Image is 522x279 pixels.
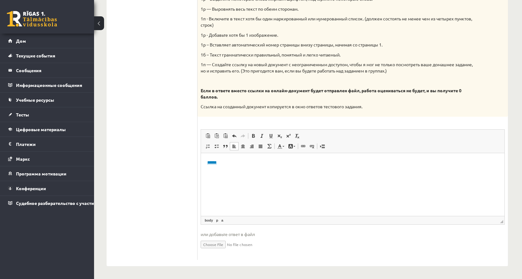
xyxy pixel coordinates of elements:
a: Сообщения [8,63,86,78]
a: Цвет фона [286,142,297,150]
a: Вставить/удалить нумерованный список [203,142,212,150]
a: Вставьте разрыв страницы для печати [318,142,327,150]
iframe: Визуальный текстовый редактор, wiswyg-editor-user-answer-47433875717020 [201,153,504,216]
a: Удалить ссылку [308,142,316,150]
a: Элемент a [220,217,224,223]
a: Платежи [8,137,86,151]
font: 1p — Выровнять весь текст по обеим сторонам. [201,6,298,12]
a: Маркс [8,152,86,166]
font: или добавьте ответ в файл [201,231,255,237]
a: Подстрочный индекс [275,132,284,140]
font: Программа мотивации [16,171,66,176]
font: Дом [16,38,26,44]
font: 1п - Включите в текст хотя бы один маркированный или нумерованный список. (должен состоять не мен... [201,16,472,28]
a: Вставить (Ctrl+V) [203,132,212,140]
a: Тесты [8,107,86,122]
a: Надстрочный индекс [284,132,293,140]
a: Элемент p [215,217,219,223]
a: Элемент body [203,217,214,223]
a: Вставить только текст (Ctrl+Shift+V) [212,132,221,140]
a: Конференции [8,181,86,196]
a: Курсив (Ctrl+I) [258,132,266,140]
a: Математика [265,142,274,150]
font: Судебное разбирательство с участием [PERSON_NAME] [16,200,137,206]
font: 1п — Создайте ссылку на новый документ с неограниченным доступом, чтобы я мог не только посмотрет... [201,62,473,73]
a: Жирный (Ctrl+B) [249,132,258,140]
font: Ссылка на созданный документ копируется в окно ответов тестового задания. [201,104,362,109]
font: Тесты [16,112,29,117]
a: Цифровые материалы [8,122,86,137]
a: Программа мотивации [8,166,86,181]
span: Перетащите, чтобы изменить размер. [500,220,503,223]
a: Вставить/редактировать ссылку (Ctrl+K) [299,142,308,150]
a: Цитировать [221,142,230,150]
font: Текущие события [16,53,55,58]
a: Судебное разбирательство с участием [PERSON_NAME] [8,196,86,210]
font: Если в ответе вместо ссылки на онлайн-документ будет отправлен файл, работа оцениваться не будет,... [201,88,461,99]
font: Цифровые материалы [16,126,66,132]
a: В центре [239,142,247,150]
a: Подчеркнутый (Ctrl+U) [266,132,275,140]
a: По ширине [256,142,265,150]
a: Информационные сообщения [8,78,86,92]
a: Текущие события [8,48,86,63]
font: Платежи [16,141,36,147]
a: Рижская 1-я средняя школа заочного обучения [7,11,57,27]
a: Отменить (Ctrl+Z) [230,132,239,140]
a: Повторить (Ctrl+Y) [239,132,247,140]
font: Учебные ресурсы [16,97,54,103]
a: Вставить из Word [221,132,230,140]
a: На левом краю [230,142,239,150]
font: Информационные сообщения [16,82,82,88]
font: 1б – Текст грамматически правильный, понятный и легко читаемый. [201,52,340,57]
a: Цвет текста [275,142,286,150]
font: Маркс [16,156,30,162]
a: Дом [8,34,86,48]
font: 1p - Добавьте хотя бы 1 изображение. [201,32,278,38]
font: 1p – Вставляет автоматический номер страницы внизу страницы, начиная со страницы 1. [201,42,382,47]
a: Убрать формирование [293,132,302,140]
a: Учебные ресурсы [8,93,86,107]
font: Конференции [16,185,46,191]
a: На правом краю [247,142,256,150]
font: Сообщения [16,67,41,73]
a: Вставить/удалить отмеченный список [212,142,221,150]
